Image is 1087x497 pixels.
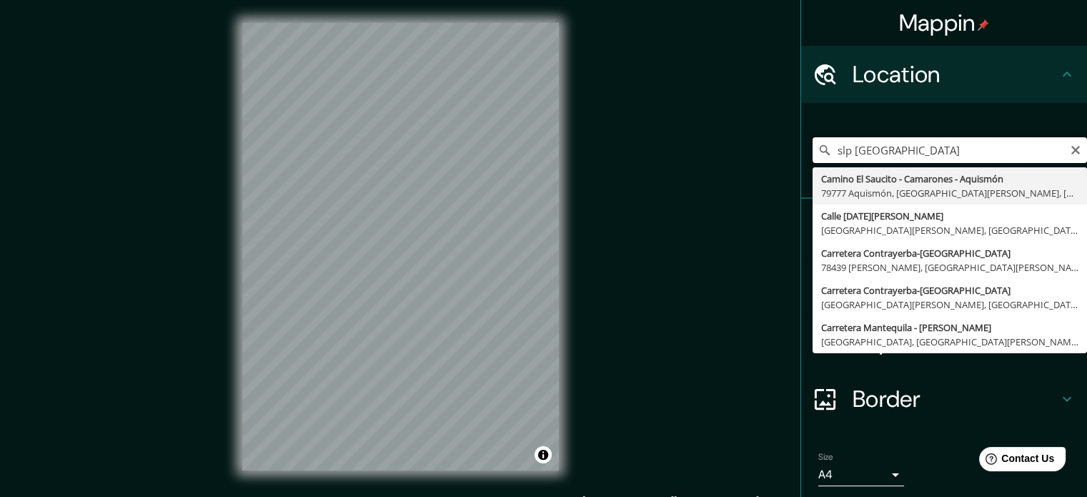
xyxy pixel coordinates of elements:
[801,370,1087,428] div: Border
[242,23,559,471] canvas: Map
[801,46,1087,103] div: Location
[821,246,1078,260] div: Carretera Contrayerba-[GEOGRAPHIC_DATA]
[801,313,1087,370] div: Layout
[853,328,1058,356] h4: Layout
[821,209,1078,223] div: Calle [DATE][PERSON_NAME]
[801,256,1087,313] div: Style
[813,137,1087,163] input: Pick your city or area
[821,172,1078,186] div: Camino El Saucito - Camarones - Aquismón
[853,60,1058,89] h4: Location
[853,385,1058,413] h4: Border
[960,441,1071,481] iframe: Help widget launcher
[821,297,1078,312] div: [GEOGRAPHIC_DATA][PERSON_NAME], [GEOGRAPHIC_DATA][PERSON_NAME], [GEOGRAPHIC_DATA]
[821,320,1078,335] div: Carretera Mantequila - [PERSON_NAME]
[535,446,552,463] button: Toggle attribution
[1070,142,1081,156] button: Clear
[818,463,904,486] div: A4
[821,223,1078,237] div: [GEOGRAPHIC_DATA][PERSON_NAME], [GEOGRAPHIC_DATA][PERSON_NAME], [GEOGRAPHIC_DATA]
[801,199,1087,256] div: Pins
[821,283,1078,297] div: Carretera Contrayerba-[GEOGRAPHIC_DATA]
[821,186,1078,200] div: 79777 Aquismón, [GEOGRAPHIC_DATA][PERSON_NAME], [GEOGRAPHIC_DATA]
[821,335,1078,349] div: [GEOGRAPHIC_DATA], [GEOGRAPHIC_DATA][PERSON_NAME], [GEOGRAPHIC_DATA]
[821,260,1078,275] div: 78439 [PERSON_NAME], [GEOGRAPHIC_DATA][PERSON_NAME], [GEOGRAPHIC_DATA]
[818,451,833,463] label: Size
[978,19,989,31] img: pin-icon.png
[899,9,990,37] h4: Mappin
